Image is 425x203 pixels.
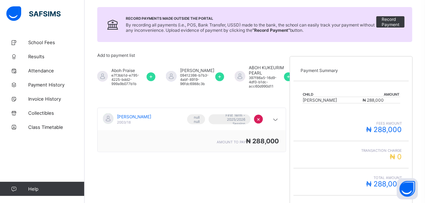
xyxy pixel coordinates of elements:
span: amount to pay [217,140,246,144]
b: “Record Payment” [252,28,290,33]
span: By recording all payments (i.e., POS, Bank Transfer, USSD) made to the bank, the school can easil... [126,22,375,33]
span: e7f3bb1d-e795-4225-bdd2-999a9b077b1b [111,73,147,86]
span: 09412398-b7b3-4abf-8919-96fdc6988c3b [180,73,215,86]
p: Payment Summary [301,68,402,73]
span: Total Amount [301,175,402,180]
span: School Fees [28,40,85,45]
th: Amount [363,92,400,97]
div: [object Object] [97,108,286,152]
span: null null [192,115,200,124]
span: ₦ 288,000 [366,125,402,134]
span: Help [28,186,84,192]
span: ₦ 288,000 [246,137,279,145]
span: ₦ 0 [390,153,402,161]
span: Invoice History [28,96,85,102]
span: + [287,73,290,80]
span: Collectibles [28,110,85,116]
span: Payment History [28,82,85,88]
span: fees amount [301,121,402,125]
span: 2003/18 [117,120,131,124]
span: × [257,115,260,123]
span: + [149,73,153,80]
span: Record Payments Made Outside the Portal [126,16,376,20]
th: Child [302,92,363,97]
span: Add to payment list [97,53,135,58]
td: [PERSON_NAME] [302,97,363,103]
span: ABOH KUKEURIM PEARL [249,65,284,76]
span: ₦ 288,000 [366,180,402,188]
span: Transaction charge [301,148,402,153]
span: Results [28,54,85,59]
span: [PERSON_NAME] [117,114,151,119]
span: Record Payment [382,17,399,27]
span: Attendance [28,68,85,73]
span: Class Timetable [28,124,85,130]
span: Aboh Praise [111,68,147,73]
span: + [218,73,222,80]
i: arrow [271,116,280,123]
span: First Term - 2025/2026 Session [214,113,246,126]
img: safsims [6,6,61,21]
button: Open asap [397,178,418,199]
span: ₦ 288,000 [363,97,384,103]
span: 397f86a5-16d9-4df0-b1dc-acc60d990d11 [249,76,284,88]
span: [PERSON_NAME] [180,68,215,73]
